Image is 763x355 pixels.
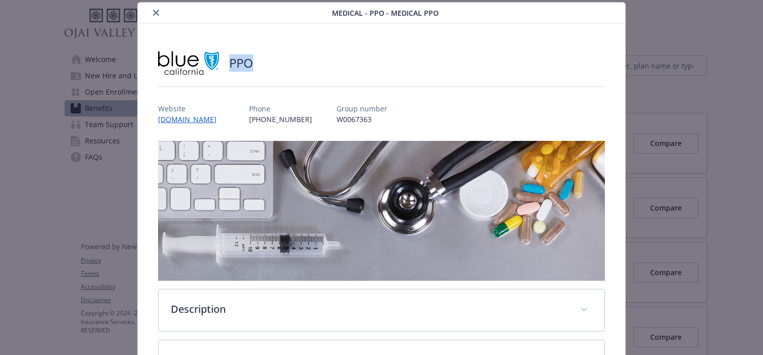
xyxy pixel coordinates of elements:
h2: PPO [229,54,253,72]
p: Phone [249,103,312,114]
p: W0067363 [337,114,387,125]
a: [DOMAIN_NAME] [158,114,225,124]
p: Group number [337,103,387,114]
div: Description [159,289,604,331]
p: Description [171,302,568,317]
button: close [150,7,162,19]
img: Blue Shield of California [158,48,219,78]
p: [PHONE_NUMBER] [249,114,312,125]
span: Medical - PPO - Medical PPO [332,8,439,18]
p: Website [158,103,225,114]
img: banner [158,141,605,281]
